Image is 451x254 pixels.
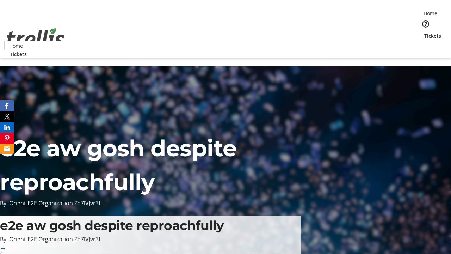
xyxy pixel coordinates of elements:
button: Cart [419,40,433,54]
span: Tickets [424,32,441,40]
button: Help [419,17,433,31]
img: Orient E2E Organization Za7lVJvr3L's Logo [4,20,67,55]
span: Home [424,10,437,17]
span: Home [9,42,23,49]
a: Home [5,42,27,49]
a: Tickets [419,32,447,40]
span: Tickets [10,50,27,58]
a: Home [419,10,441,17]
a: Tickets [4,50,32,58]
